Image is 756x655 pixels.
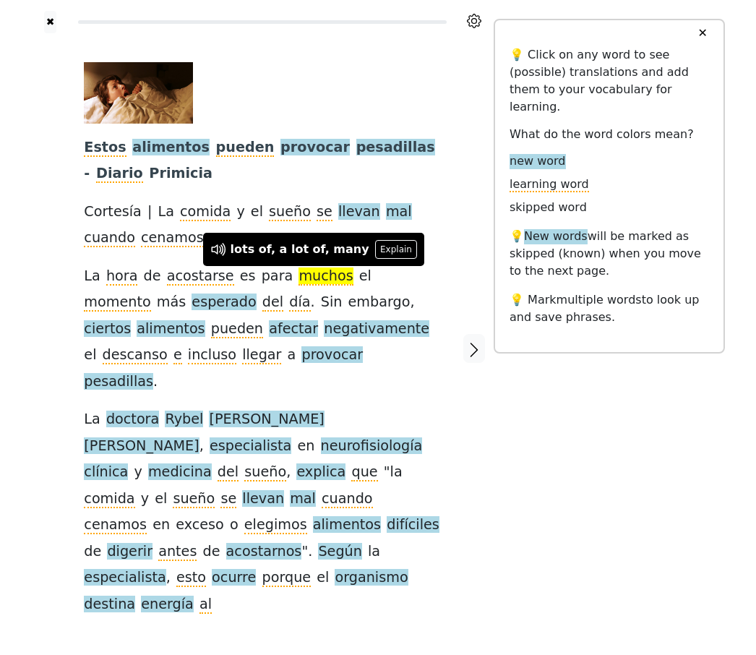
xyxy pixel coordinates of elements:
span: La [84,268,100,286]
span: . [153,374,158,392]
span: doctora [106,411,159,429]
span: que [351,464,377,482]
span: cenamos [84,517,147,535]
span: embargo [348,294,411,312]
span: | [147,204,152,222]
span: sueño [244,464,286,482]
span: del [218,464,239,482]
span: o [230,517,239,535]
span: [PERSON_NAME] [209,411,324,429]
span: antes [158,544,197,562]
img: Pesadillas.jpg [84,63,193,124]
span: porque [262,570,312,588]
span: hora [106,268,138,286]
span: muchos [298,268,353,286]
span: es [240,268,256,286]
span: día [289,294,310,312]
span: ocurre [212,570,256,588]
button: ✕ [689,21,716,47]
span: learning word [510,178,589,193]
span: de [144,268,161,286]
span: Rybel [165,411,203,429]
span: mal [386,204,412,222]
span: - [84,166,90,184]
span: organismo [335,570,408,588]
span: " [384,464,390,482]
span: llegar [242,347,281,365]
span: comida [84,491,134,509]
span: esperado [192,294,256,312]
span: , [199,438,204,456]
p: 💡 Mark to look up and save phrases. [510,292,709,327]
span: alimentos [132,140,210,158]
span: pesadillas [356,140,435,158]
span: , [286,464,291,482]
span: y [141,491,149,509]
span: mal [290,491,316,509]
span: el [84,347,96,365]
span: el [155,491,167,509]
span: más [157,294,186,312]
span: provocar [280,140,350,158]
span: especialista [84,570,166,588]
span: digerir [107,544,153,562]
span: energía [141,596,194,615]
span: La [84,411,100,429]
button: Explain [375,241,418,260]
span: al [199,596,212,615]
span: clínica [84,464,128,482]
span: elegimos [244,517,307,535]
span: descanso [103,347,168,365]
span: acostarse [167,268,234,286]
span: pueden [211,321,263,339]
span: en [210,230,227,248]
span: ". [301,544,312,562]
span: pesadillas [84,374,153,392]
span: momento [84,294,150,312]
span: alimentos [137,321,205,339]
span: New words [524,230,588,245]
span: Según [318,544,362,562]
span: del [262,294,283,312]
button: ✖ [44,12,56,34]
p: 💡 will be marked as skipped (known) when you move to the next page. [510,228,709,281]
span: Diario [96,166,143,184]
span: llevan [338,204,380,222]
span: explica [296,464,345,482]
span: el [251,204,263,222]
span: Primicia [149,166,212,184]
span: skipped word [510,201,587,216]
span: la [368,544,380,562]
p: 💡 Click on any word to see (possible) translations and add them to your vocabulary for learning. [510,47,709,116]
span: sueño [173,491,215,509]
span: de [84,544,101,562]
span: cuando [322,491,373,509]
span: afectar [269,321,318,339]
span: medicina [148,464,212,482]
span: sueño [269,204,311,222]
span: exceso [176,517,224,535]
span: esto [176,570,206,588]
span: . [311,294,315,312]
span: negativamente [324,321,429,339]
span: pueden [216,140,275,158]
div: lots of, a lot of, many [231,241,369,259]
span: [PERSON_NAME] [84,438,199,456]
span: incluso [188,347,236,365]
span: la [390,464,403,482]
span: , [410,294,414,312]
span: cenamos [141,230,204,248]
span: difíciles [387,517,439,535]
span: , [166,570,171,588]
span: se [317,204,332,222]
span: cuando [84,230,135,248]
span: y [236,204,244,222]
span: en [297,438,314,456]
span: multiple words [557,294,642,307]
span: neurofisiología [321,438,423,456]
span: a [288,347,296,365]
span: y [134,464,142,482]
span: provocar [301,347,363,365]
span: ciertos [84,321,131,339]
span: e [173,347,182,365]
